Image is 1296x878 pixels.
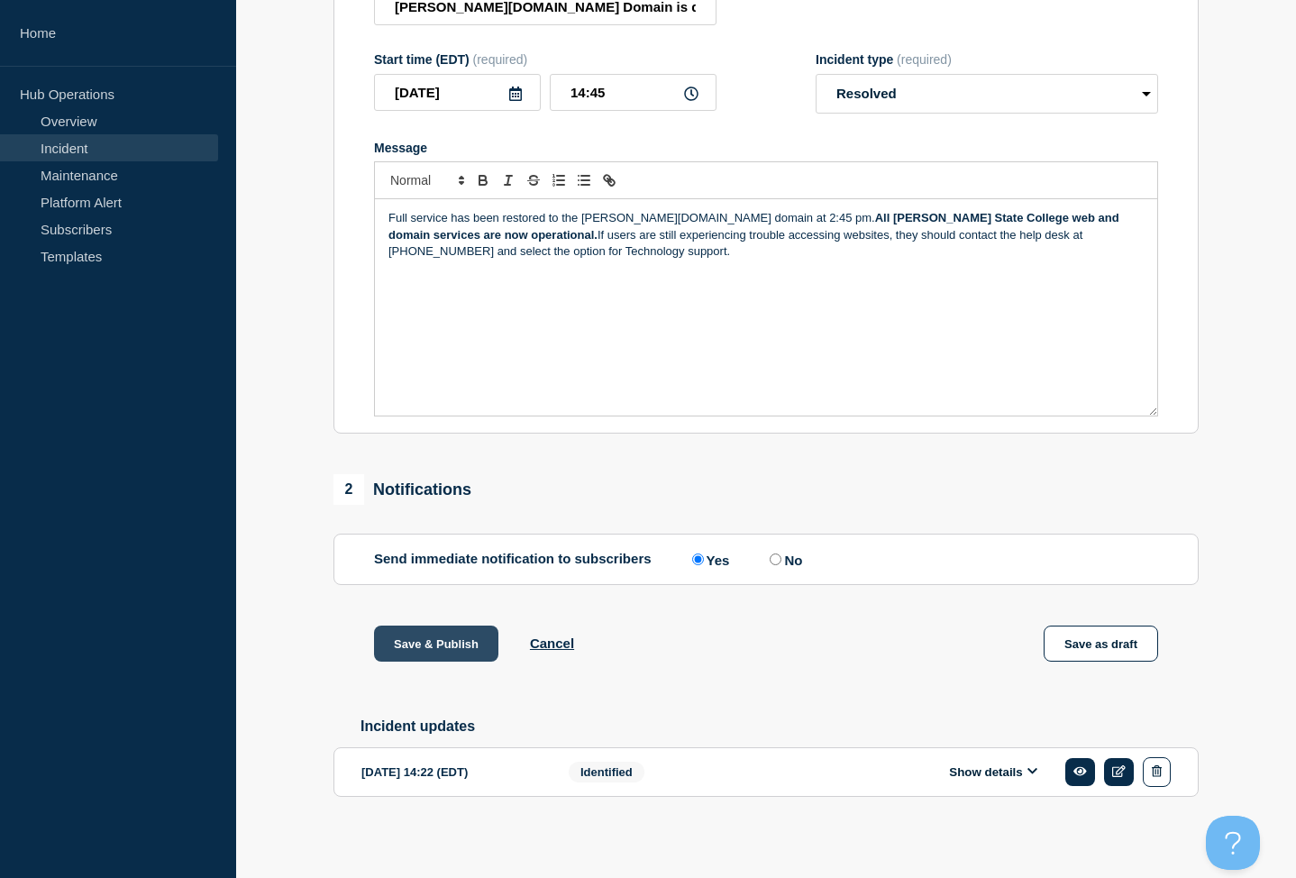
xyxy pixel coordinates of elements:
span: Identified [569,762,644,782]
input: No [770,553,781,565]
label: No [765,551,802,568]
button: Save as draft [1044,626,1158,662]
h2: Incident updates [361,718,1199,735]
div: [DATE] 14:22 (EDT) [361,757,542,787]
button: Toggle bulleted list [571,169,597,191]
div: Incident type [816,52,1158,67]
button: Save & Publish [374,626,498,662]
iframe: Help Scout Beacon - Open [1206,816,1260,870]
button: Toggle strikethrough text [521,169,546,191]
div: Start time (EDT) [374,52,716,67]
span: (required) [897,52,952,67]
select: Incident type [816,74,1158,114]
p: Full service has been restored to the [PERSON_NAME][DOMAIN_NAME] domain at 2:45 pm. If users are ... [388,210,1144,260]
p: Send immediate notification to subscribers [374,551,652,568]
button: Toggle ordered list [546,169,571,191]
div: Notifications [333,474,471,505]
input: Yes [692,553,704,565]
button: Cancel [530,636,574,651]
span: 2 [333,474,364,505]
div: Send immediate notification to subscribers [374,551,1158,568]
button: Show details [944,764,1043,780]
input: YYYY-MM-DD [374,74,541,111]
input: HH:MM [550,74,716,111]
button: Toggle link [597,169,622,191]
div: Message [374,141,1158,155]
div: Message [375,199,1157,416]
button: Toggle bold text [470,169,496,191]
span: Font size [382,169,470,191]
label: Yes [688,551,730,568]
strong: All [PERSON_NAME] State College web and domain services are now operational. [388,211,1122,241]
span: (required) [473,52,528,67]
button: Toggle italic text [496,169,521,191]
